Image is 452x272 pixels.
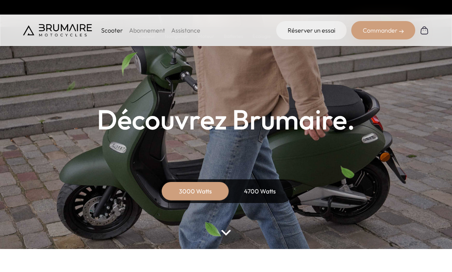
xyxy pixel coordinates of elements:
img: Brumaire Motocycles [23,24,92,36]
div: Commander [351,21,415,39]
a: Abonnement [129,26,165,34]
a: Réserver un essai [276,21,347,39]
div: 4700 Watts [229,182,290,200]
img: arrow-bottom.png [221,230,231,236]
img: Panier [420,26,429,35]
img: right-arrow-2.png [399,29,404,34]
h1: Découvrez Brumaire. [97,106,355,133]
a: Assistance [171,26,200,34]
p: Scooter [101,26,123,35]
div: 3000 Watts [165,182,226,200]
